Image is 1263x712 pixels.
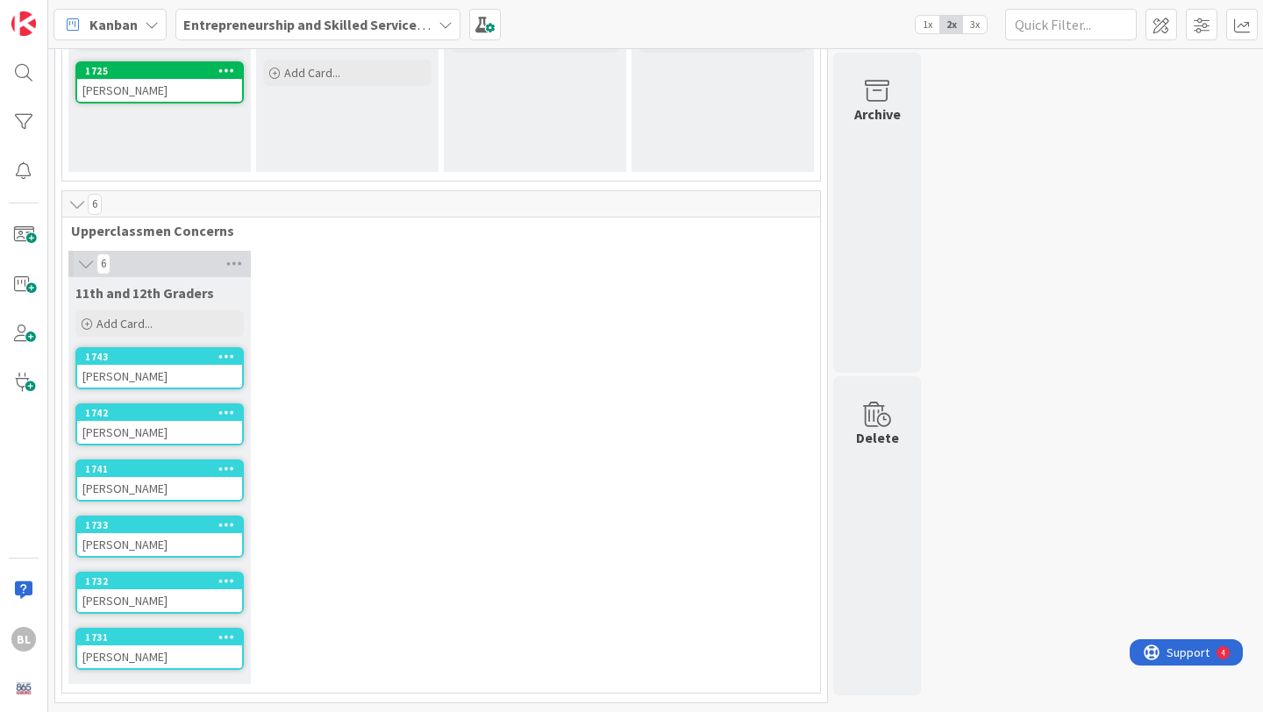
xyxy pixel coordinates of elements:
[77,79,242,102] div: [PERSON_NAME]
[77,589,242,612] div: [PERSON_NAME]
[85,463,242,475] div: 1741
[1005,9,1137,40] input: Quick Filter...
[96,253,111,274] span: 6
[856,427,899,448] div: Delete
[85,631,242,644] div: 1731
[89,14,138,35] span: Kanban
[77,573,242,612] div: 1732[PERSON_NAME]
[96,316,153,331] span: Add Card...
[77,645,242,668] div: [PERSON_NAME]
[77,630,242,668] div: 1731[PERSON_NAME]
[75,459,244,502] a: 1741[PERSON_NAME]
[75,572,244,614] a: 1732[PERSON_NAME]
[77,349,242,388] div: 1743[PERSON_NAME]
[77,517,242,556] div: 1733[PERSON_NAME]
[939,16,963,33] span: 2x
[77,517,242,533] div: 1733
[75,347,244,389] a: 1743[PERSON_NAME]
[77,405,242,421] div: 1742
[77,365,242,388] div: [PERSON_NAME]
[77,477,242,500] div: [PERSON_NAME]
[77,63,242,102] div: 1725[PERSON_NAME]
[75,403,244,445] a: 1742[PERSON_NAME]
[11,627,36,651] div: BL
[916,16,939,33] span: 1x
[854,103,901,125] div: Archive
[77,421,242,444] div: [PERSON_NAME]
[77,461,242,500] div: 1741[PERSON_NAME]
[77,349,242,365] div: 1743
[75,516,244,558] a: 1733[PERSON_NAME]
[963,16,987,33] span: 3x
[77,630,242,645] div: 1731
[284,65,340,81] span: Add Card...
[11,11,36,36] img: Visit kanbanzone.com
[85,575,242,587] div: 1732
[85,519,242,531] div: 1733
[85,407,242,419] div: 1742
[75,284,214,302] span: 11th and 12th Graders
[75,61,244,103] a: 1725[PERSON_NAME]
[77,533,242,556] div: [PERSON_NAME]
[77,63,242,79] div: 1725
[77,405,242,444] div: 1742[PERSON_NAME]
[85,351,242,363] div: 1743
[88,194,102,215] span: 6
[91,7,96,21] div: 4
[75,628,244,670] a: 1731[PERSON_NAME]
[37,3,80,24] span: Support
[77,573,242,589] div: 1732
[11,676,36,701] img: avatar
[71,222,798,239] span: Upperclassmen Concerns
[85,65,242,77] div: 1725
[183,16,612,33] b: Entrepreneurship and Skilled Services Interventions - [DATE]-[DATE]
[77,461,242,477] div: 1741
